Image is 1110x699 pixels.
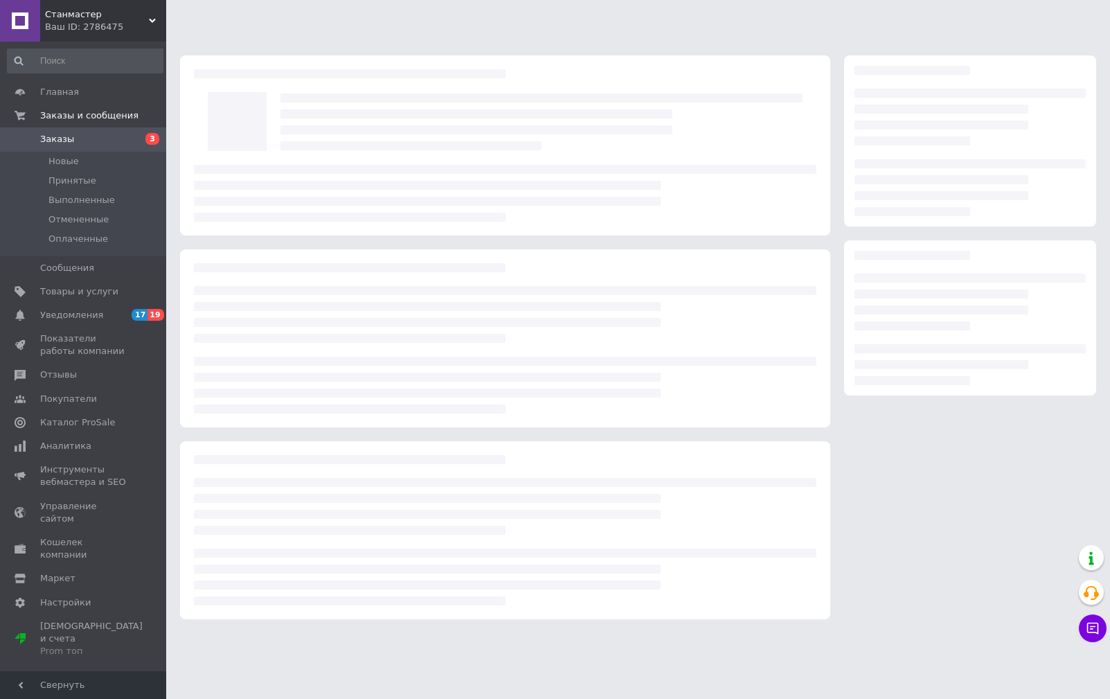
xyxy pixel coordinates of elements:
div: Ваш ID: 2786475 [45,21,166,33]
span: Инструменты вебмастера и SEO [40,463,128,488]
span: Станмастер [45,8,149,21]
span: Принятые [48,175,96,187]
span: 19 [147,309,163,321]
span: Главная [40,86,79,98]
div: Prom топ [40,645,143,657]
span: [DEMOGRAPHIC_DATA] и счета [40,620,143,658]
span: Настройки [40,596,91,609]
span: Отмененные [48,213,109,226]
button: Чат с покупателем [1079,614,1107,642]
span: Управление сайтом [40,500,128,525]
span: Заказы [40,133,74,145]
span: Заказы и сообщения [40,109,138,122]
span: Каталог ProSale [40,416,115,429]
input: Поиск [7,48,163,73]
span: Сообщения [40,262,94,274]
span: Товары и услуги [40,285,118,298]
span: 17 [132,309,147,321]
span: Покупатели [40,393,97,405]
span: Отзывы [40,369,77,381]
span: Аналитика [40,440,91,452]
span: Показатели работы компании [40,333,128,357]
span: Кошелек компании [40,536,128,561]
span: 3 [145,133,159,145]
span: Маркет [40,572,75,585]
span: Новые [48,155,79,168]
span: Оплаченные [48,233,108,245]
span: Выполненные [48,194,115,206]
span: Уведомления [40,309,103,321]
